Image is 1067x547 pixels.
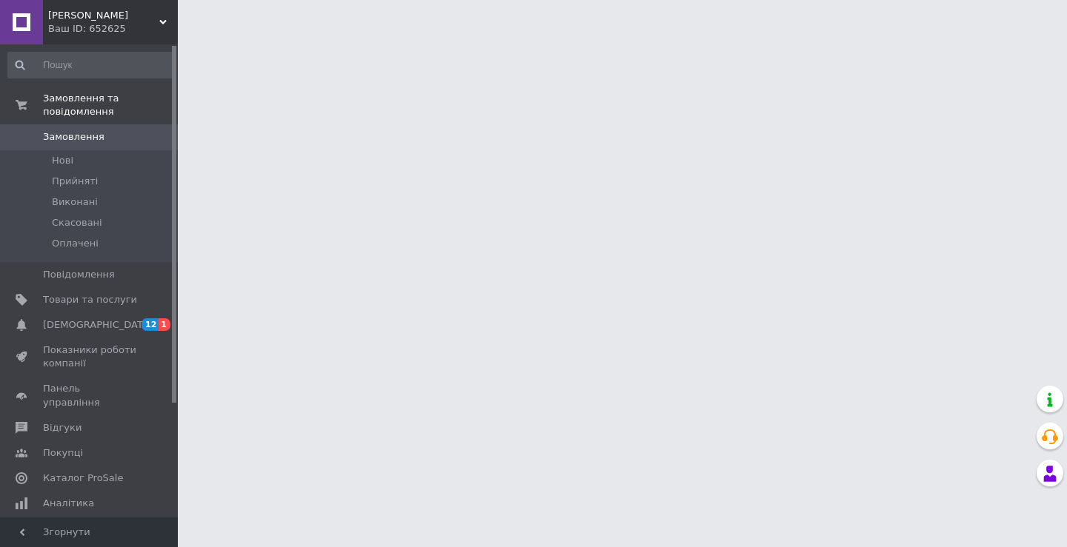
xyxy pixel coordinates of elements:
span: Аналітика [43,497,94,510]
span: 12 [142,318,159,331]
span: Прийняті [52,175,98,188]
span: 1 [159,318,170,331]
span: Замовлення [43,130,104,144]
span: Каталог ProSale [43,472,123,485]
span: Виконані [52,195,98,209]
span: Оплачені [52,237,99,250]
span: ФОП Хомчук Наталія Михайлівна [48,9,159,22]
span: Відгуки [43,421,82,434]
span: Товари та послуги [43,293,137,306]
div: Ваш ID: 652625 [48,22,178,36]
span: Повідомлення [43,268,115,281]
span: Панель управління [43,382,137,409]
span: Замовлення та повідомлення [43,92,178,118]
span: Нові [52,154,73,167]
span: [DEMOGRAPHIC_DATA] [43,318,153,332]
span: Показники роботи компанії [43,343,137,370]
input: Пошук [7,52,175,78]
span: Скасовані [52,216,102,229]
span: Покупці [43,446,83,460]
